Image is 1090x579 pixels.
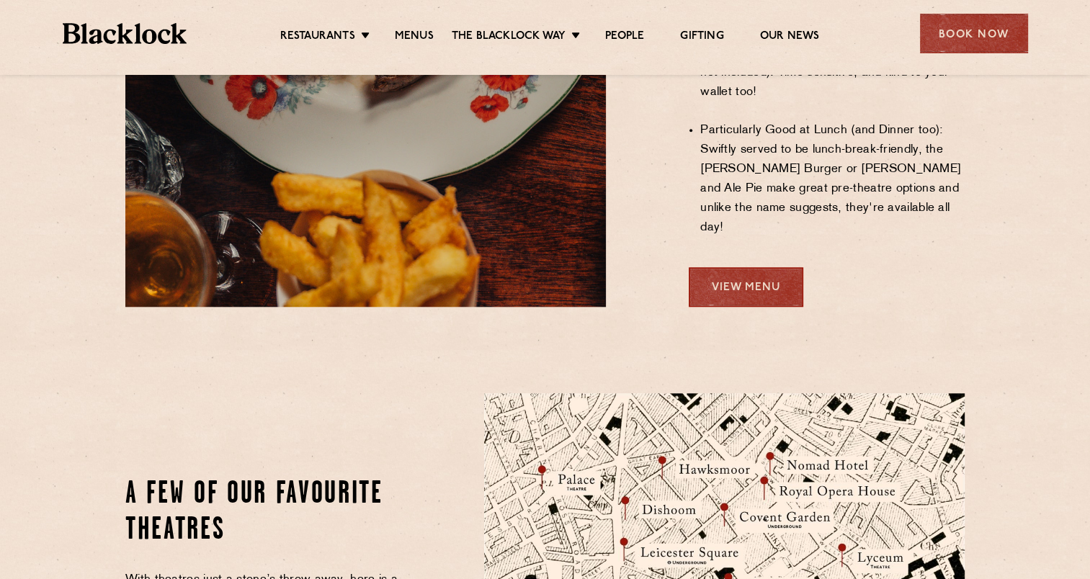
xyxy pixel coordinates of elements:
[689,267,803,307] a: View Menu
[605,30,644,45] a: People
[452,30,566,45] a: The Blacklock Way
[680,30,723,45] a: Gifting
[280,30,355,45] a: Restaurants
[63,23,187,44] img: BL_Textured_Logo-footer-cropped.svg
[920,14,1028,53] div: Book Now
[125,477,401,549] h2: A Few of our Favourite Theatres
[760,30,820,45] a: Our News
[395,30,434,45] a: Menus
[700,121,965,238] li: Particularly Good at Lunch (and Dinner too): Swiftly served to be lunch-break-friendly, the [PERS...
